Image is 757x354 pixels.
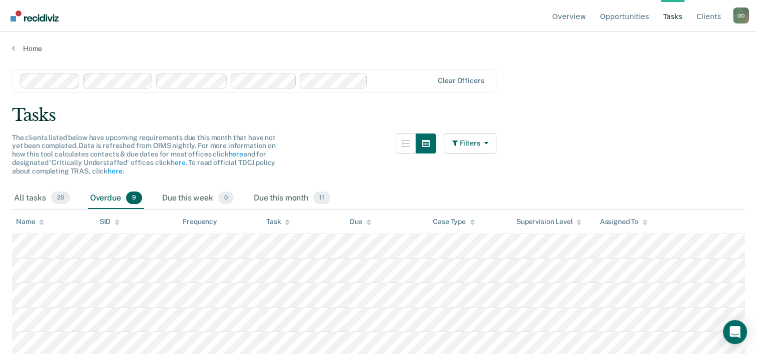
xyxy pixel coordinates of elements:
[12,105,745,125] div: Tasks
[723,320,747,344] div: Open Intercom Messenger
[266,217,290,226] div: Task
[126,191,142,204] span: 9
[88,187,144,209] div: Overdue9
[433,217,475,226] div: Case Type
[171,158,185,166] a: here
[733,7,749,23] button: Profile dropdown button
[100,217,120,226] div: SID
[12,133,276,175] span: The clients listed below have upcoming requirements due this month that have not yet been complet...
[228,150,243,158] a: here
[51,191,70,204] span: 20
[11,10,59,21] img: Recidiviz
[160,187,236,209] div: Due this week0
[350,217,372,226] div: Due
[16,217,44,226] div: Name
[438,76,484,85] div: Clear officers
[516,217,582,226] div: Supervision Level
[313,191,330,204] span: 11
[218,191,234,204] span: 0
[183,217,217,226] div: Frequency
[12,187,72,209] div: All tasks20
[12,44,745,53] a: Home
[733,7,749,23] div: O O
[444,133,497,153] button: Filters
[599,217,647,226] div: Assigned To
[108,167,122,175] a: here
[252,187,332,209] div: Due this month11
